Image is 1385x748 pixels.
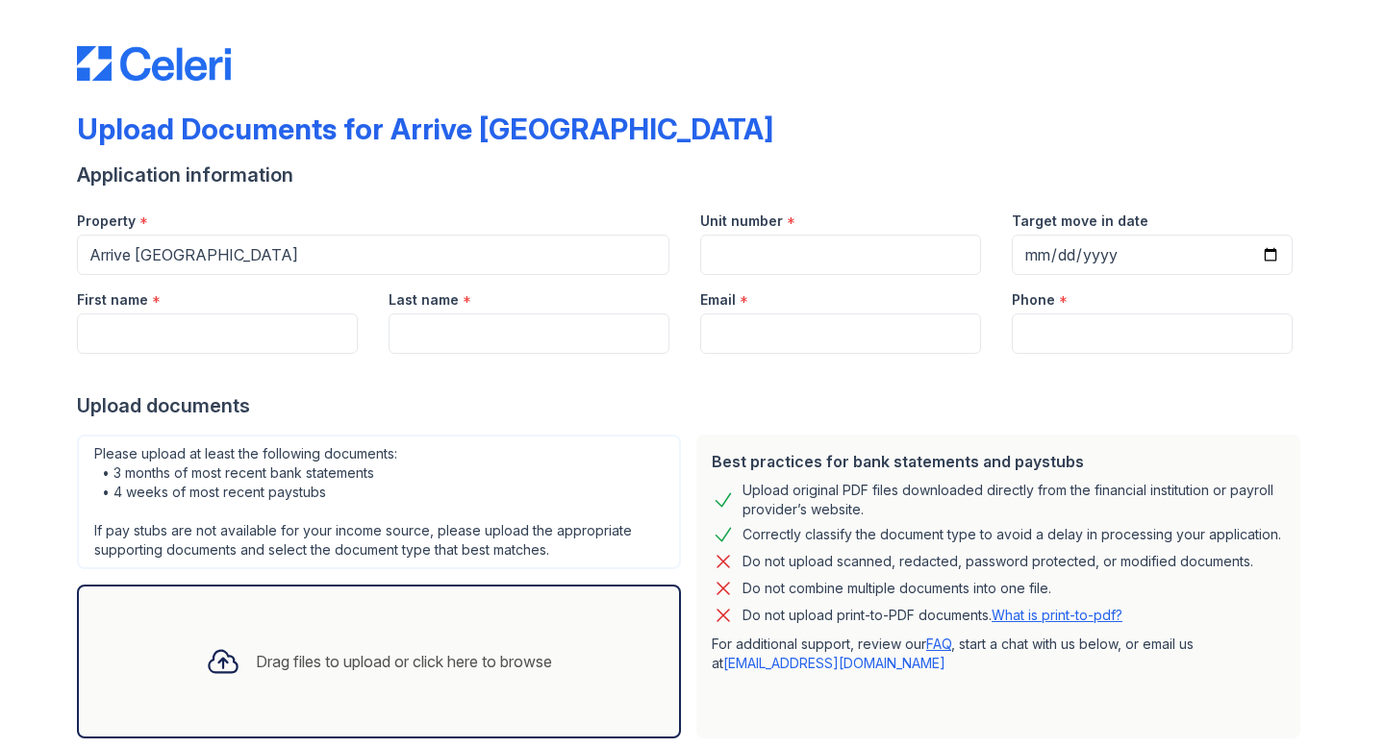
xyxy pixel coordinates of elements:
[256,650,552,673] div: Drag files to upload or click here to browse
[389,290,459,310] label: Last name
[700,212,783,231] label: Unit number
[77,162,1308,188] div: Application information
[712,635,1285,673] p: For additional support, review our , start a chat with us below, or email us at
[77,392,1308,419] div: Upload documents
[77,290,148,310] label: First name
[1012,290,1055,310] label: Phone
[77,46,231,81] img: CE_Logo_Blue-a8612792a0a2168367f1c8372b55b34899dd931a85d93a1a3d3e32e68fde9ad4.png
[743,577,1051,600] div: Do not combine multiple documents into one file.
[77,212,136,231] label: Property
[926,636,951,652] a: FAQ
[700,290,736,310] label: Email
[743,550,1253,573] div: Do not upload scanned, redacted, password protected, or modified documents.
[723,655,945,671] a: [EMAIL_ADDRESS][DOMAIN_NAME]
[992,607,1122,623] a: What is print-to-pdf?
[77,435,681,569] div: Please upload at least the following documents: • 3 months of most recent bank statements • 4 wee...
[743,481,1285,519] div: Upload original PDF files downloaded directly from the financial institution or payroll provider’...
[77,112,773,146] div: Upload Documents for Arrive [GEOGRAPHIC_DATA]
[743,523,1281,546] div: Correctly classify the document type to avoid a delay in processing your application.
[743,606,1122,625] p: Do not upload print-to-PDF documents.
[1012,212,1148,231] label: Target move in date
[712,450,1285,473] div: Best practices for bank statements and paystubs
